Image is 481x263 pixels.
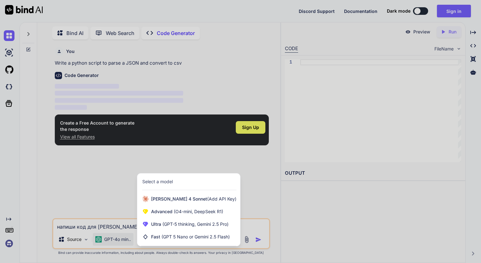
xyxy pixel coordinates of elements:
span: (O4-mini, DeepSeek R1) [173,209,223,214]
span: Fast [151,234,230,240]
span: Advanced [151,208,223,215]
span: (GPT 5 Nano or Gemini 2.5 Flash) [161,234,230,239]
div: Select a model [142,178,173,185]
span: (GPT-5 thinking, Gemini 2.5 Pro) [161,221,229,227]
span: Ultra [151,221,229,227]
span: (Add API Key) [207,196,236,202]
span: [PERSON_NAME] 4 Sonnet [151,196,236,202]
